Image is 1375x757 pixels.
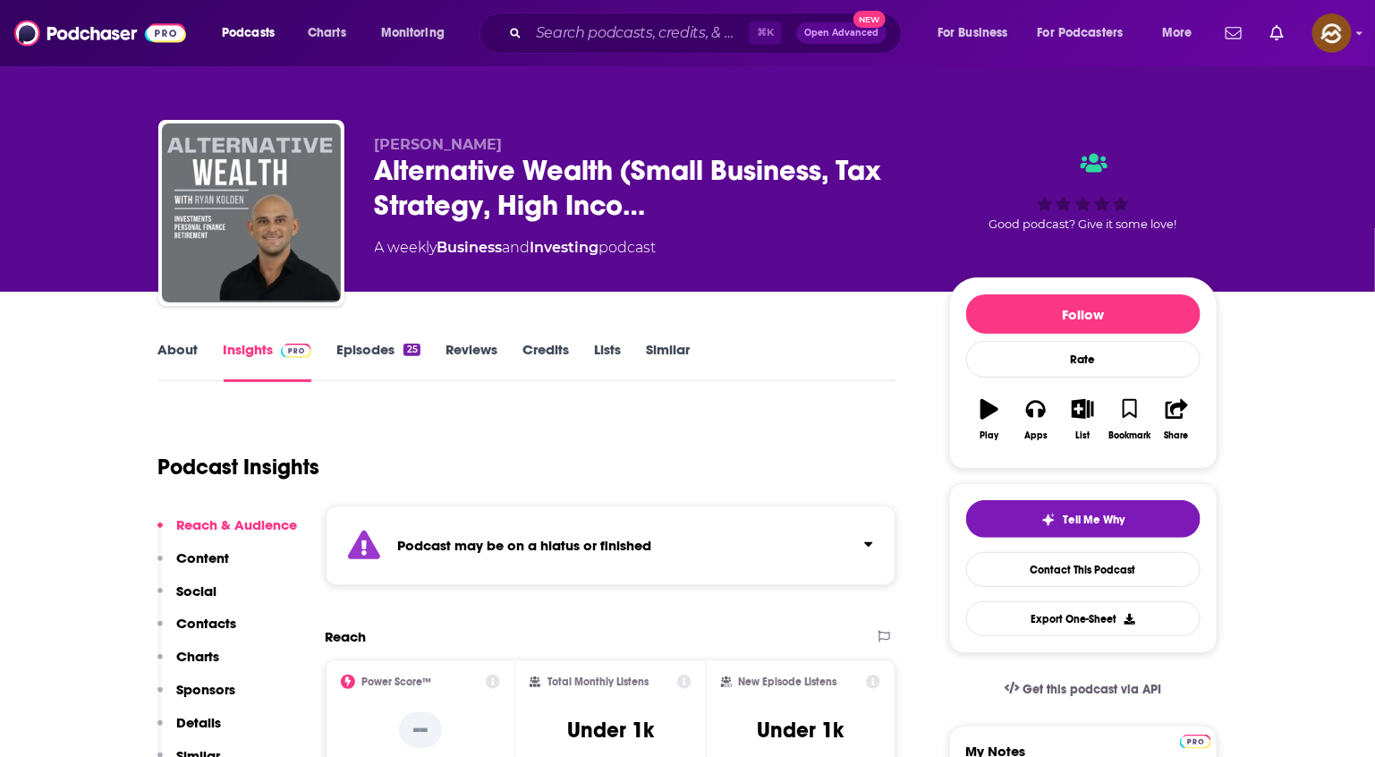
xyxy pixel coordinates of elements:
button: open menu [1150,19,1215,47]
a: Show notifications dropdown [1263,18,1291,48]
span: Logged in as hey85204 [1312,13,1352,53]
a: Credits [522,341,569,382]
button: Contacts [157,615,237,648]
button: Reach & Audience [157,516,298,549]
div: Rate [966,341,1201,378]
img: Alternative Wealth (Small Business, Tax Strategy, High Income Earner, Retirement, Personal Finance) [162,123,341,302]
div: Apps [1024,430,1048,441]
button: open menu [209,19,298,47]
p: Social [177,583,217,600]
a: Episodes25 [336,341,420,382]
button: Open AdvancedNew [796,22,887,44]
button: Details [157,714,222,747]
div: Good podcast? Give it some love! [949,136,1218,247]
h3: Under 1k [567,717,654,744]
section: Click to expand status details [326,506,896,585]
div: Bookmark [1108,430,1150,441]
a: Pro website [1180,732,1211,749]
div: A weekly podcast [375,237,657,259]
span: More [1162,21,1193,46]
button: Play [966,387,1013,452]
button: Follow [966,294,1201,334]
button: Export One-Sheet [966,601,1201,636]
h2: Reach [326,628,367,645]
button: Content [157,549,230,583]
a: Contact This Podcast [966,552,1201,587]
button: Show profile menu [1312,13,1352,53]
img: Podchaser Pro [281,344,312,358]
div: 25 [403,344,420,356]
a: Business [437,239,503,256]
button: List [1059,387,1106,452]
a: About [158,341,199,382]
div: Play [980,430,998,441]
img: Podchaser - Follow, Share and Rate Podcasts [14,16,186,50]
img: Podchaser Pro [1180,735,1211,749]
span: For Podcasters [1038,21,1124,46]
p: Charts [177,648,220,665]
h2: Power Score™ [362,676,432,688]
span: Podcasts [222,21,275,46]
a: InsightsPodchaser Pro [224,341,312,382]
button: open menu [1026,19,1150,47]
button: Share [1153,387,1200,452]
h2: Total Monthly Listens [547,676,649,688]
span: and [503,239,530,256]
button: Bookmark [1107,387,1153,452]
a: Reviews [446,341,497,382]
span: For Business [938,21,1008,46]
h3: Under 1k [758,717,845,744]
button: Apps [1013,387,1059,452]
h1: Podcast Insights [158,454,320,481]
p: Content [177,549,230,566]
span: Monitoring [381,21,445,46]
span: Tell Me Why [1063,513,1125,527]
p: Sponsors [177,681,236,698]
input: Search podcasts, credits, & more... [529,19,749,47]
button: open menu [925,19,1031,47]
span: New [853,11,886,28]
span: Open Advanced [804,29,878,38]
p: Reach & Audience [177,516,298,533]
div: List [1076,430,1091,441]
button: tell me why sparkleTell Me Why [966,500,1201,538]
a: Get this podcast via API [990,668,1176,711]
p: Details [177,714,222,731]
a: Show notifications dropdown [1218,18,1249,48]
span: Charts [308,21,346,46]
p: Contacts [177,615,237,632]
button: Sponsors [157,681,236,714]
h2: New Episode Listens [739,676,837,688]
div: Search podcasts, credits, & more... [497,13,919,54]
a: Lists [594,341,621,382]
a: Charts [296,19,357,47]
strong: Podcast may be on a hiatus or finished [398,537,652,554]
button: Social [157,583,217,616]
p: -- [399,712,442,748]
a: Investing [530,239,599,256]
img: tell me why sparkle [1041,513,1056,527]
span: [PERSON_NAME] [375,136,503,153]
span: ⌘ K [749,21,782,45]
img: User Profile [1312,13,1352,53]
div: Share [1165,430,1189,441]
a: Similar [646,341,690,382]
span: Good podcast? Give it some love! [989,217,1177,231]
button: open menu [369,19,468,47]
button: Charts [157,648,220,681]
span: Get this podcast via API [1023,682,1161,697]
